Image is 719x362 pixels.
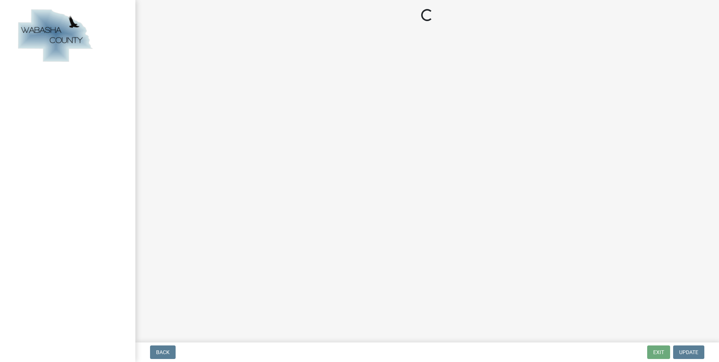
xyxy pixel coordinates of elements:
button: Back [150,345,176,359]
button: Update [673,345,704,359]
span: Update [679,349,698,355]
img: Wabasha County, Minnesota [15,8,95,64]
span: Back [156,349,170,355]
button: Exit [647,345,670,359]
